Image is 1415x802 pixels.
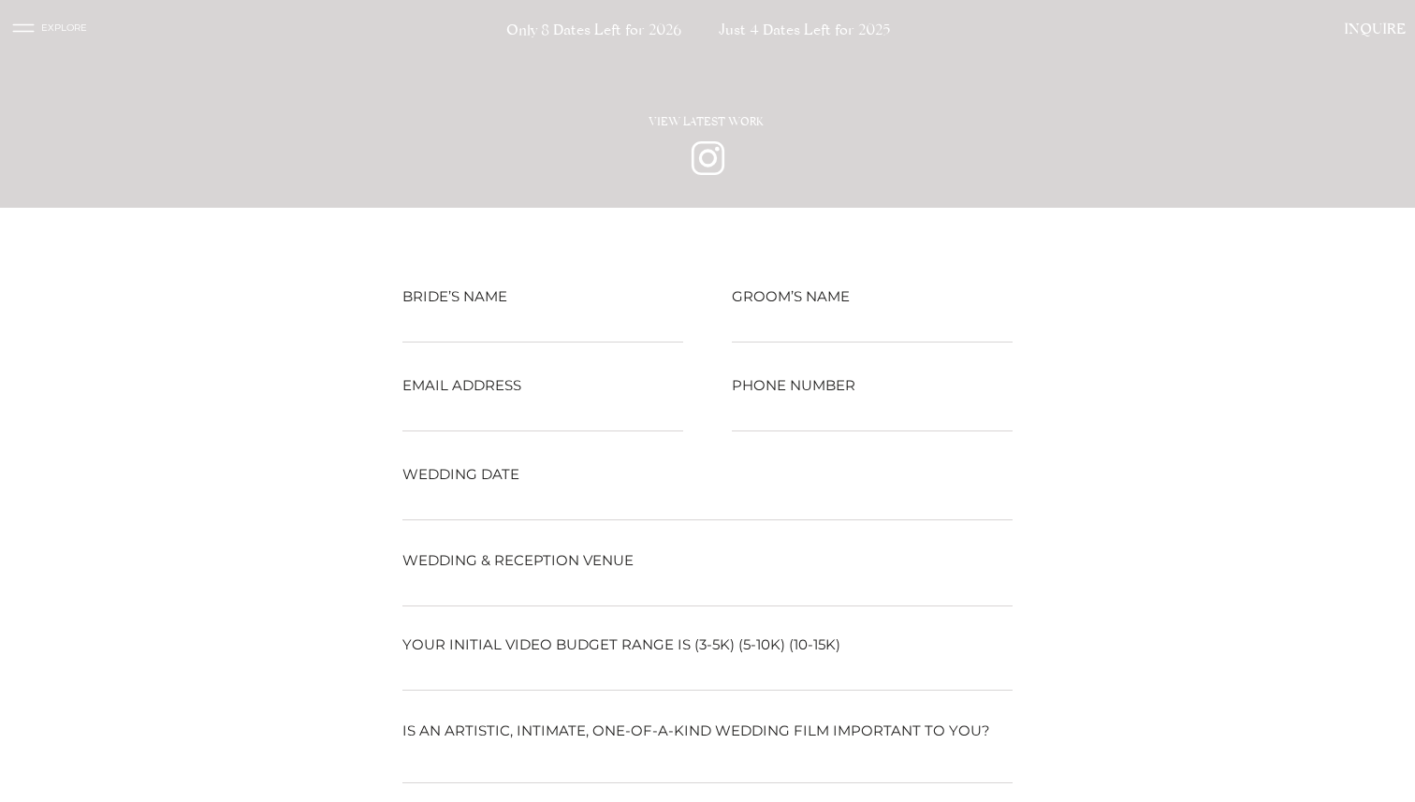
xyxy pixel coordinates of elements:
p: PHONE NUMBER [732,374,1013,396]
p: Your initial video Budget range is (3-5k) (5-10k) (10-15k) [402,634,1013,655]
p: IS An artistic, INTIMATE, ONE-OF-A-KIND WEDDING FILM IMPORTANT TO YOU? [402,720,1013,741]
h3: View latest work [649,114,768,159]
h3: Only 8 Dates Left for 2026 [506,20,697,39]
p: EMAIL ADDRESS [402,374,683,396]
a: Inquire [1328,17,1406,40]
h3: Just 4 Dates Left for 2025 [719,20,910,39]
p: Wedding Date [402,463,1013,485]
p: Groom’s Name [732,285,1013,307]
p: Bride’s Name [402,285,683,307]
p: Wedding & Reception Venue [402,549,1013,571]
h3: EXPLORE [41,21,106,36]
